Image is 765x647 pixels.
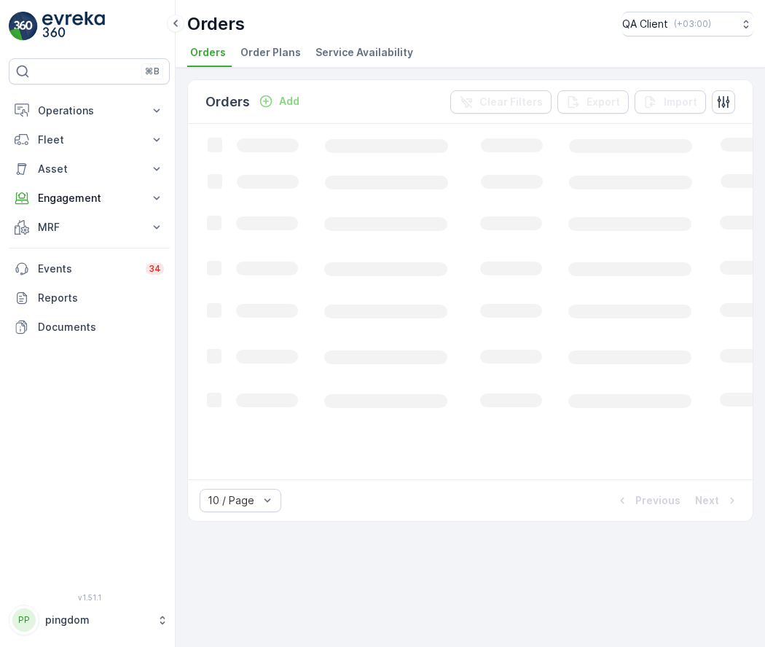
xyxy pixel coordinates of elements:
[694,492,741,509] button: Next
[205,92,250,112] p: Orders
[9,593,170,602] span: v 1.51.1
[9,605,170,635] button: PPpingdom
[145,66,160,77] p: ⌘B
[479,95,543,109] p: Clear Filters
[9,283,170,313] a: Reports
[9,12,38,41] img: logo
[38,320,164,334] p: Documents
[38,291,164,305] p: Reports
[38,133,141,147] p: Fleet
[149,263,161,275] p: 34
[45,613,149,627] p: pingdom
[42,12,105,41] img: logo_light-DOdMpM7g.png
[315,45,413,60] span: Service Availability
[635,493,680,508] p: Previous
[9,125,170,154] button: Fleet
[674,18,711,30] p: ( +03:00 )
[664,95,697,109] p: Import
[613,492,682,509] button: Previous
[38,220,141,235] p: MRF
[38,103,141,118] p: Operations
[240,45,301,60] span: Order Plans
[9,313,170,342] a: Documents
[622,17,668,31] p: QA Client
[9,184,170,213] button: Engagement
[38,262,137,276] p: Events
[622,12,753,36] button: QA Client(+03:00)
[557,90,629,114] button: Export
[695,493,719,508] p: Next
[635,90,706,114] button: Import
[9,254,170,283] a: Events34
[253,93,305,110] button: Add
[38,191,141,205] p: Engagement
[279,94,299,109] p: Add
[12,608,36,632] div: PP
[9,213,170,242] button: MRF
[38,162,141,176] p: Asset
[450,90,552,114] button: Clear Filters
[187,12,245,36] p: Orders
[9,96,170,125] button: Operations
[586,95,620,109] p: Export
[9,154,170,184] button: Asset
[190,45,226,60] span: Orders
